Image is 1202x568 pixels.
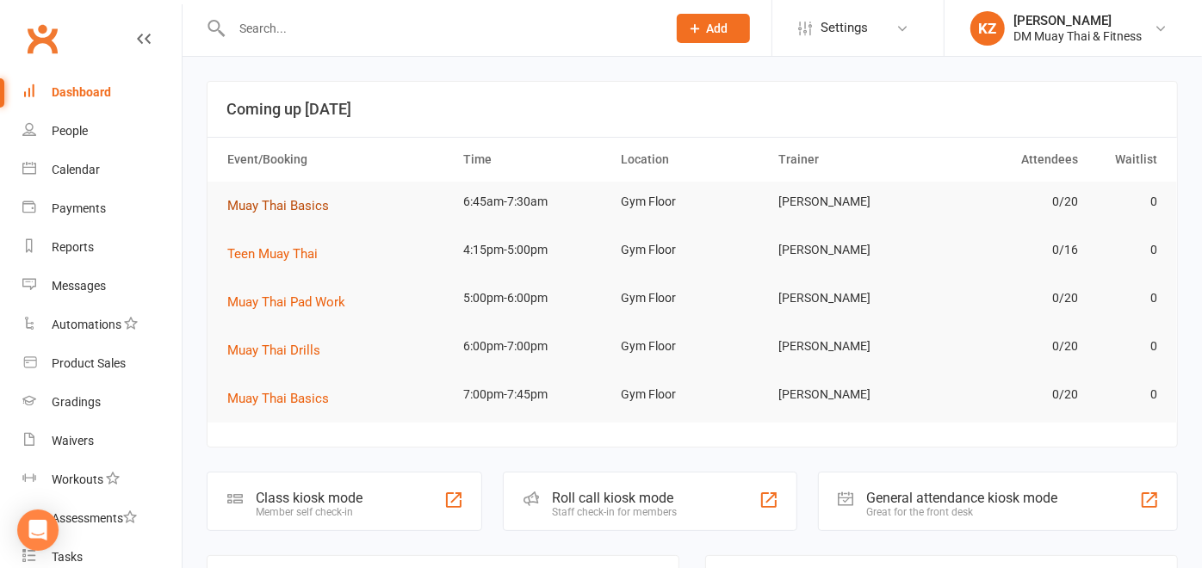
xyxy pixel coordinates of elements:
td: Gym Floor [614,374,771,415]
div: Great for the front desk [867,506,1058,518]
button: Muay Thai Basics [227,388,341,409]
div: General attendance kiosk mode [867,490,1058,506]
td: 0 [1087,278,1166,318]
td: Gym Floor [614,182,771,222]
div: Roll call kiosk mode [552,490,677,506]
th: Waitlist [1087,138,1166,182]
span: Muay Thai Basics [227,391,329,406]
span: Muay Thai Drills [227,343,320,358]
td: 0/20 [929,326,1087,367]
div: Member self check-in [256,506,362,518]
a: Calendar [22,151,182,189]
td: Gym Floor [614,278,771,318]
td: 6:00pm-7:00pm [456,326,614,367]
span: Muay Thai Pad Work [227,294,345,310]
a: People [22,112,182,151]
div: Reports [52,240,94,254]
div: DM Muay Thai & Fitness [1013,28,1142,44]
td: Gym Floor [614,326,771,367]
div: KZ [970,11,1005,46]
a: Product Sales [22,344,182,383]
input: Search... [226,16,654,40]
td: 5:00pm-6:00pm [456,278,614,318]
a: Reports [22,228,182,267]
a: Assessments [22,499,182,538]
a: Gradings [22,383,182,422]
td: [PERSON_NAME] [771,374,929,415]
th: Attendees [929,138,1087,182]
h3: Coming up [DATE] [226,101,1158,118]
span: Settings [821,9,868,47]
div: Tasks [52,550,83,564]
a: Waivers [22,422,182,460]
div: Messages [52,279,106,293]
div: Assessments [52,511,137,525]
div: Staff check-in for members [552,506,677,518]
td: 0 [1087,182,1166,222]
td: 0 [1087,326,1166,367]
div: Open Intercom Messenger [17,509,59,551]
a: Messages [22,267,182,306]
div: Gradings [52,395,101,409]
td: 0 [1087,374,1166,415]
td: 0/20 [929,182,1087,222]
div: Waivers [52,434,94,448]
div: Payments [52,201,106,215]
span: Muay Thai Basics [227,198,329,213]
div: Class kiosk mode [256,490,362,506]
div: Dashboard [52,85,111,99]
a: Payments [22,189,182,228]
span: Add [707,22,728,35]
button: Muay Thai Pad Work [227,292,357,312]
div: Automations [52,318,121,331]
button: Teen Muay Thai [227,244,330,264]
td: Gym Floor [614,230,771,270]
a: Clubworx [21,17,64,60]
td: 0/20 [929,374,1087,415]
a: Dashboard [22,73,182,112]
div: Calendar [52,163,100,176]
th: Trainer [771,138,929,182]
div: Product Sales [52,356,126,370]
span: Teen Muay Thai [227,246,318,262]
div: Workouts [52,472,103,486]
td: 7:00pm-7:45pm [456,374,614,415]
td: [PERSON_NAME] [771,182,929,222]
a: Workouts [22,460,182,499]
button: Muay Thai Basics [227,195,341,216]
th: Event/Booking [220,138,456,182]
div: [PERSON_NAME] [1013,13,1142,28]
th: Time [456,138,614,182]
td: [PERSON_NAME] [771,278,929,318]
button: Muay Thai Drills [227,340,332,361]
td: 6:45am-7:30am [456,182,614,222]
button: Add [677,14,750,43]
td: [PERSON_NAME] [771,230,929,270]
td: 0/20 [929,278,1087,318]
th: Location [614,138,771,182]
td: [PERSON_NAME] [771,326,929,367]
td: 4:15pm-5:00pm [456,230,614,270]
td: 0/16 [929,230,1087,270]
td: 0 [1087,230,1166,270]
a: Automations [22,306,182,344]
div: People [52,124,88,138]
